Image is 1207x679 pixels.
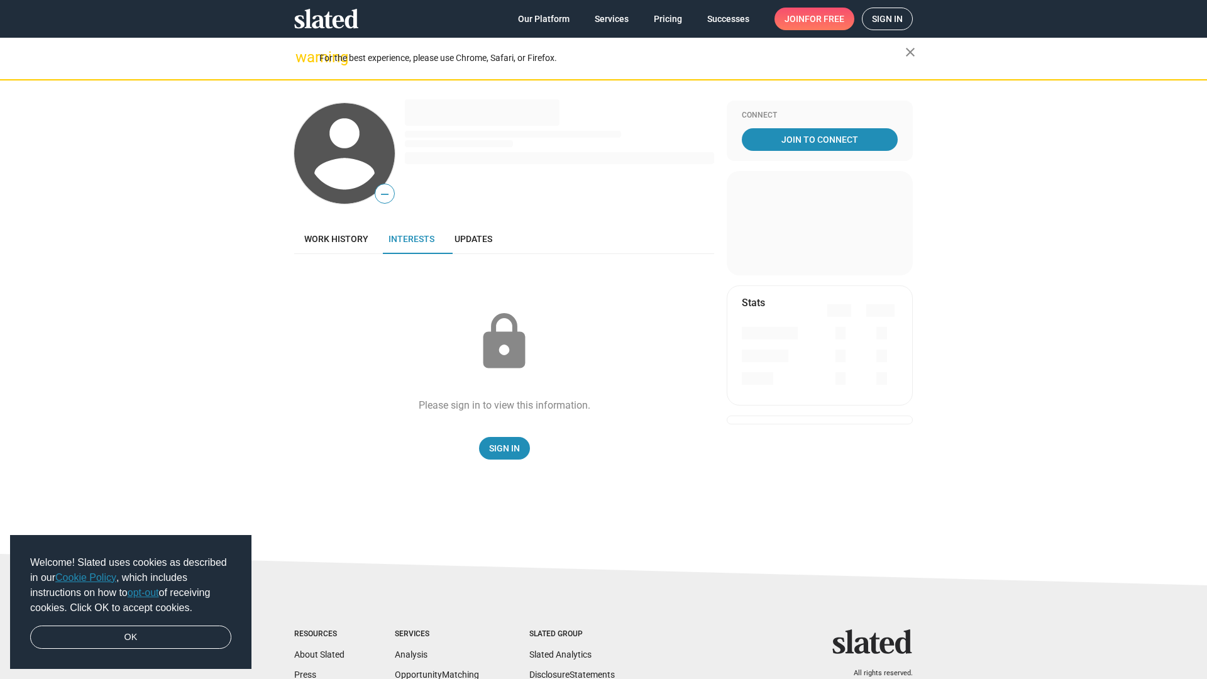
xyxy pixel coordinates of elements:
div: Services [395,629,479,639]
span: Our Platform [518,8,570,30]
mat-card-title: Stats [742,296,765,309]
a: Cookie Policy [55,572,116,583]
a: About Slated [294,649,344,660]
a: Joinfor free [774,8,854,30]
div: Resources [294,629,344,639]
a: Join To Connect [742,128,898,151]
div: cookieconsent [10,535,251,670]
a: Interests [378,224,444,254]
span: — [375,186,394,202]
div: Connect [742,111,898,121]
span: Interests [389,234,434,244]
a: Slated Analytics [529,649,592,660]
span: Join [785,8,844,30]
a: Services [585,8,639,30]
span: Updates [455,234,492,244]
div: Please sign in to view this information. [419,399,590,412]
a: Our Platform [508,8,580,30]
mat-icon: close [903,45,918,60]
a: Sign In [479,437,530,460]
span: Successes [707,8,749,30]
span: Work history [304,234,368,244]
span: Welcome! Slated uses cookies as described in our , which includes instructions on how to of recei... [30,555,231,616]
a: Updates [444,224,502,254]
div: For the best experience, please use Chrome, Safari, or Firefox. [319,50,905,67]
mat-icon: warning [295,50,311,65]
a: Analysis [395,649,427,660]
a: Sign in [862,8,913,30]
span: Join To Connect [744,128,895,151]
a: opt-out [128,587,159,598]
a: dismiss cookie message [30,626,231,649]
span: Services [595,8,629,30]
span: Sign In [489,437,520,460]
span: Sign in [872,8,903,30]
a: Pricing [644,8,692,30]
mat-icon: lock [473,311,536,373]
span: Pricing [654,8,682,30]
div: Slated Group [529,629,615,639]
span: for free [805,8,844,30]
a: Successes [697,8,759,30]
a: Work history [294,224,378,254]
